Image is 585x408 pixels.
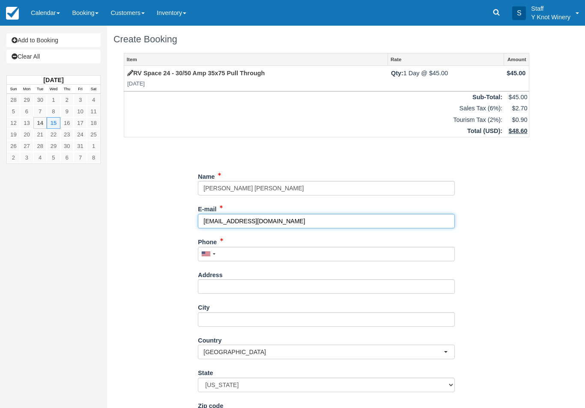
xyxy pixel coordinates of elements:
[47,106,60,117] a: 8
[20,106,33,117] a: 6
[512,6,526,20] div: S
[467,127,502,134] strong: Total ( ):
[47,94,60,106] a: 1
[485,127,498,134] span: USD
[33,117,47,129] a: 14
[198,300,209,312] label: City
[87,152,100,163] a: 8
[504,91,529,103] td: $45.00
[74,94,87,106] a: 3
[87,85,100,94] th: Sat
[472,94,502,101] strong: Sub-Total:
[7,140,20,152] a: 26
[504,114,529,126] td: $0.90
[87,129,100,140] a: 25
[198,169,215,181] label: Name
[198,333,221,345] label: Country
[388,53,503,65] a: Rate
[113,34,540,44] h1: Create Booking
[7,152,20,163] a: 2
[60,140,74,152] a: 30
[198,235,217,247] label: Phone
[33,129,47,140] a: 21
[47,117,60,129] a: 15
[87,94,100,106] a: 4
[47,140,60,152] a: 29
[20,94,33,106] a: 29
[198,345,455,359] button: [GEOGRAPHIC_DATA]
[7,85,20,94] th: Sun
[198,247,218,261] div: United States: +1
[87,117,100,129] a: 18
[33,140,47,152] a: 28
[60,129,74,140] a: 23
[20,117,33,129] a: 13
[74,106,87,117] a: 10
[20,85,33,94] th: Mon
[124,53,388,65] a: Item
[43,77,63,83] strong: [DATE]
[87,140,100,152] a: 1
[504,53,529,65] a: Amount
[531,4,570,13] p: Staff
[124,103,504,114] td: Sales Tax (6%):
[531,13,570,21] p: Y Knot Winery
[60,152,74,163] a: 6
[504,66,529,91] td: $45.00
[7,94,20,106] a: 28
[20,140,33,152] a: 27
[74,152,87,163] a: 7
[388,66,504,91] td: 1 Day @ $45.00
[47,85,60,94] th: Wed
[198,366,213,378] label: State
[60,106,74,117] a: 9
[508,127,527,134] u: $48.60
[391,70,403,77] strong: Qty
[203,348,444,356] span: [GEOGRAPHIC_DATA]
[60,117,74,129] a: 16
[198,202,216,214] label: E-mail
[87,106,100,117] a: 11
[6,50,101,63] a: Clear All
[74,85,87,94] th: Fri
[7,129,20,140] a: 19
[74,140,87,152] a: 31
[33,152,47,163] a: 4
[6,33,101,47] a: Add to Booking
[74,129,87,140] a: 24
[20,129,33,140] a: 20
[127,70,265,77] a: RV Space 24 - 30/50 Amp 35x75 Pull Through
[20,152,33,163] a: 3
[6,7,19,20] img: checkfront-main-nav-mini-logo.png
[47,152,60,163] a: 5
[60,85,74,94] th: Thu
[7,117,20,129] a: 12
[74,117,87,129] a: 17
[33,85,47,94] th: Tue
[124,114,504,126] td: Tourism Tax (2%):
[47,129,60,140] a: 22
[33,94,47,106] a: 30
[504,103,529,114] td: $2.70
[60,94,74,106] a: 2
[198,268,223,280] label: Address
[7,106,20,117] a: 5
[127,80,385,88] em: [DATE]
[33,106,47,117] a: 7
